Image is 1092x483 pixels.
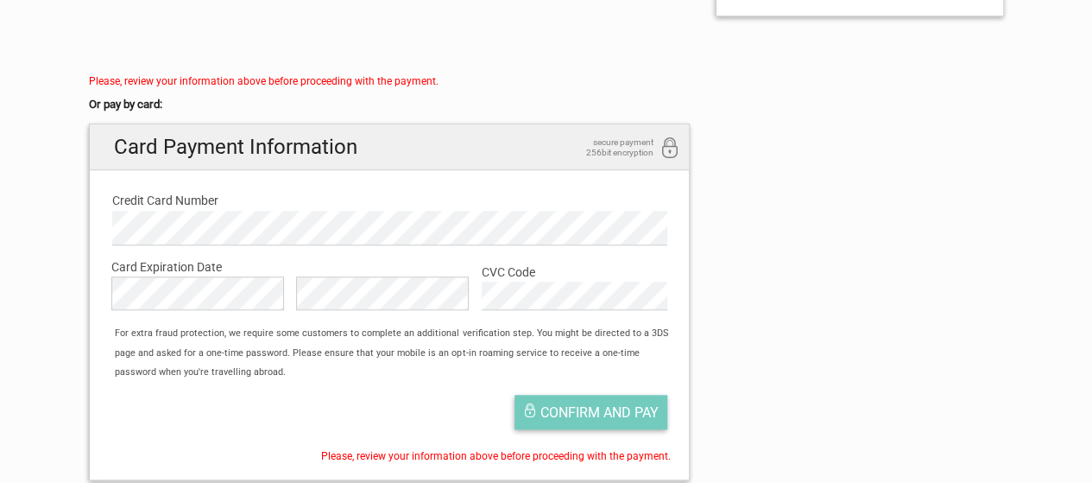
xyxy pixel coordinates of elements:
[90,124,690,170] h2: Card Payment Information
[514,395,667,429] button: Confirm and pay
[112,191,667,210] label: Credit Card Number
[89,20,244,54] iframe: Secure payment button frame
[89,95,691,114] h5: Or pay by card:
[111,257,668,276] label: Card Expiration Date
[540,404,659,421] span: Confirm and pay
[89,72,691,91] div: Please, review your information above before proceeding with the payment.
[24,30,195,44] p: We're away right now. Please check back later!
[482,263,667,282] label: CVC Code
[98,447,681,466] div: Please, review your information above before proceeding with the payment.
[199,27,219,48] button: Open LiveChat chat widget
[660,137,680,161] i: 256bit encryption
[106,324,689,382] div: For extra fraud protection, we require some customers to complete an additional verification step...
[567,137,653,158] span: secure payment 256bit encryption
